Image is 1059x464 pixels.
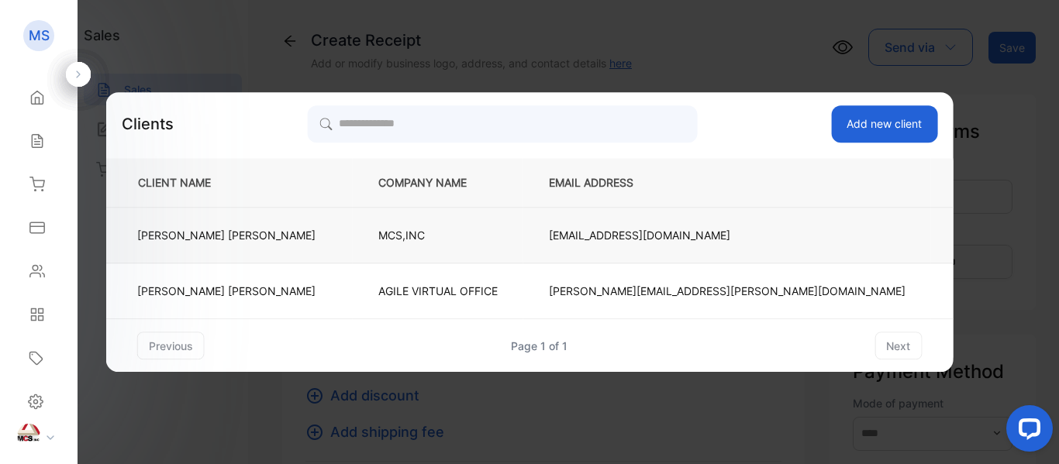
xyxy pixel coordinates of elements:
[122,112,174,136] p: Clients
[831,105,937,143] button: Add new client
[137,227,316,243] p: [PERSON_NAME] [PERSON_NAME]
[17,424,40,447] img: profile
[994,399,1059,464] iframe: LiveChat chat widget
[378,283,498,299] p: AGILE VIRTUAL OFFICE
[378,174,498,191] p: COMPANY NAME
[549,283,905,299] p: [PERSON_NAME][EMAIL_ADDRESS][PERSON_NAME][DOMAIN_NAME]
[29,26,50,46] p: MS
[378,227,498,243] p: MCS,INC
[511,338,567,354] div: Page 1 of 1
[137,283,316,299] p: [PERSON_NAME] [PERSON_NAME]
[549,227,905,243] p: [EMAIL_ADDRESS][DOMAIN_NAME]
[549,174,905,191] p: EMAIL ADDRESS
[132,174,327,191] p: CLIENT NAME
[874,332,922,359] button: next
[137,332,205,359] button: previous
